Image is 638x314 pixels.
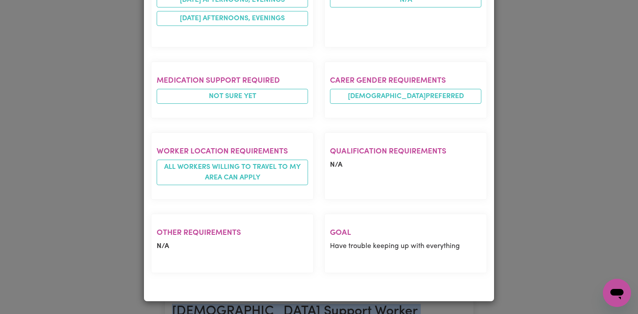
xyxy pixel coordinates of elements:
[330,76,481,85] h2: Carer gender requirements
[157,89,308,104] span: Not sure yet
[603,279,631,307] iframe: Button to launch messaging window, conversation in progress
[330,161,342,168] span: N/A
[330,228,481,237] h2: Goal
[330,241,481,252] p: Have trouble keeping up with everything
[157,11,308,26] li: [DATE] afternoons, evenings
[157,76,308,85] h2: Medication Support Required
[157,228,308,237] h2: Other requirements
[330,89,481,104] span: [DEMOGRAPHIC_DATA] preferred
[157,160,308,185] span: All workers willing to travel to my area can apply
[157,243,169,250] span: N/A
[157,147,308,156] h2: Worker location requirements
[330,147,481,156] h2: Qualification requirements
